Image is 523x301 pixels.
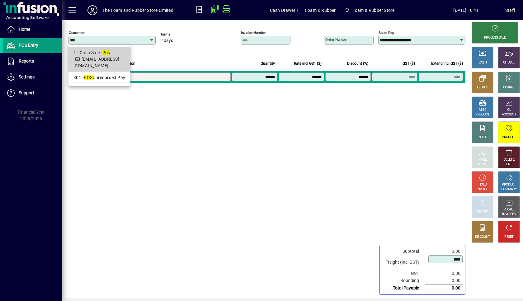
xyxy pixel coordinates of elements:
[382,270,425,277] td: GST
[84,75,92,80] em: POS
[484,35,506,40] div: PROCESS SALE
[352,5,394,15] span: Foam & Rubber Store
[68,72,130,83] mat-option: 301 - POS Unrecorded Pay
[73,49,125,56] div: 1 - Cash Sale -
[3,22,62,37] a: Home
[477,210,488,214] div: PROFIT
[19,74,35,79] span: Settings
[477,162,488,167] div: SELECT
[425,285,463,292] td: 0.00
[73,74,125,81] div: 301 - Unrecorded Pay
[479,108,486,112] div: MISC
[382,255,425,270] td: Freight (Incl GST)
[382,248,425,255] td: Subtotal
[73,57,119,68] span: [EMAIL_ADDRESS][DOMAIN_NAME]
[475,112,489,117] div: PRODUCT
[102,5,173,15] div: The Foam and Rubber Store Limited
[3,85,62,101] a: Support
[68,47,130,72] mat-option: 1 - Cash Sale - Pos
[477,187,488,192] div: INVOICE
[160,38,173,43] span: 2 days
[478,135,487,140] div: NOTE
[19,43,38,48] span: POS Entry
[507,108,511,112] div: GL
[19,27,30,32] span: Home
[325,37,348,42] mat-label: Order number
[502,212,516,217] div: INVOICES
[19,59,34,63] span: Reports
[431,60,463,67] span: Extend incl GST ($)
[502,182,516,187] div: PRODUCT
[478,60,487,65] div: CASH
[478,158,487,162] div: PRICE
[504,158,514,162] div: DELETE
[82,5,102,16] button: Profile
[270,5,299,15] span: Cash Drawer 1
[502,112,516,117] div: ACCOUNT
[102,50,110,55] em: Pos
[261,60,275,67] span: Quantity
[505,5,515,15] div: Staff
[501,187,517,192] div: SUMMARY
[425,277,463,285] td: 0.00
[19,90,34,95] span: Support
[160,32,198,36] span: Terms
[382,285,425,292] td: Total Payable
[477,85,488,90] div: EFTPOS
[379,31,394,35] mat-label: Sales rep
[382,277,425,285] td: Rounding
[425,270,463,277] td: 0.00
[504,207,515,212] div: RECALL
[425,248,463,255] td: 0.00
[305,5,336,15] span: Foam & Rubber
[403,60,415,67] span: GST ($)
[342,5,397,16] span: Foam & Rubber Store
[504,235,514,239] div: RESET
[427,5,505,15] span: [DATE] 10:41
[478,182,487,187] div: HOLD
[3,54,62,69] a: Reports
[502,135,516,140] div: PRODUCT
[503,60,515,65] div: CHEQUE
[347,60,368,67] span: Discount (%)
[69,31,85,35] mat-label: Customer
[241,31,266,35] mat-label: Invoice number
[506,162,512,167] div: LINE
[503,85,515,90] div: CHARGE
[294,60,322,67] span: Rate incl GST ($)
[475,235,490,239] div: DISCOUNT
[3,69,62,85] a: Settings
